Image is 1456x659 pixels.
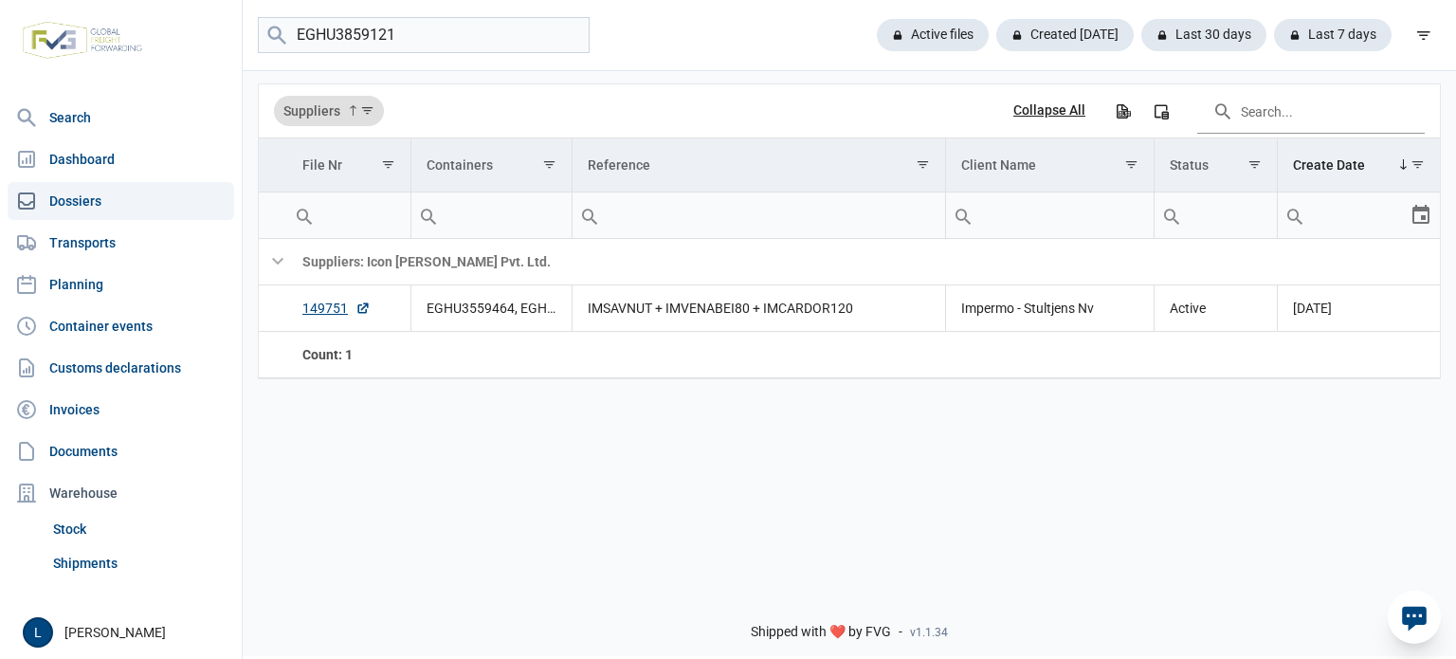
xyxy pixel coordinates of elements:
a: 149751 [302,299,371,318]
input: Search dossiers [258,17,590,54]
td: Suppliers: Icon [PERSON_NAME] Pvt. Ltd. [287,239,1440,285]
div: [PERSON_NAME] [23,617,230,648]
button: L [23,617,53,648]
td: Filter cell [410,192,572,239]
td: Collapse [259,239,287,285]
td: IMSAVNUT + IMVENABEI80 + IMCARDOR120 [572,285,946,332]
input: Filter cell [573,192,946,238]
td: Column Create Date [1278,138,1441,192]
div: Status [1170,157,1209,173]
div: Data grid with 2 rows and 7 columns [259,84,1440,378]
div: Search box [411,192,446,238]
div: Warehouse [8,474,234,512]
a: Transports [8,224,234,262]
span: Show filter options for column 'Reference' [916,157,930,172]
div: Last 30 days [1141,19,1266,51]
div: Last 7 days [1274,19,1392,51]
input: Search in the data grid [1197,88,1425,134]
td: Filter cell [1154,192,1278,239]
div: Collapse All [1013,102,1085,119]
td: Column Reference [572,138,946,192]
span: Show filter options for column 'Suppliers' [360,103,374,118]
div: Create Date [1293,157,1365,173]
span: Show filter options for column 'Create Date' [1410,157,1425,172]
td: Column Containers [410,138,572,192]
div: File Nr [302,157,342,173]
div: Search box [1278,192,1312,238]
img: FVG - Global freight forwarding [15,14,150,66]
div: Export all data to Excel [1105,94,1139,128]
td: Column Status [1154,138,1278,192]
div: Created [DATE] [996,19,1134,51]
td: EGHU3559464, EGHU3859121, TEMU4846625 [410,285,572,332]
td: Filter cell [1278,192,1441,239]
input: Filter cell [411,192,572,238]
div: Suppliers [274,96,384,126]
td: Column File Nr [287,138,410,192]
div: Select [1410,192,1432,238]
a: Documents [8,432,234,470]
a: Planning [8,265,234,303]
a: Customs declarations [8,349,234,387]
div: Search box [1155,192,1189,238]
td: Filter cell [287,192,410,239]
td: Column Client Name [946,138,1154,192]
div: File Nr Count: 1 [302,345,395,364]
span: Shipped with ❤️ by FVG [751,624,891,641]
div: Search box [573,192,607,238]
div: Reference [588,157,650,173]
span: v1.1.34 [910,625,948,640]
div: Column Chooser [1144,94,1178,128]
span: - [899,624,902,641]
input: Filter cell [1155,192,1278,238]
a: Stock [45,512,234,546]
span: Show filter options for column 'Containers' [542,157,556,172]
div: filter [1407,18,1441,52]
input: Filter cell [287,192,410,238]
a: Dashboard [8,140,234,178]
div: Search box [287,192,321,238]
td: Active [1154,285,1278,332]
a: Shipments [45,546,234,580]
div: Active files [877,19,989,51]
div: Search box [946,192,980,238]
td: Impermo - Stultjens Nv [946,285,1154,332]
span: [DATE] [1293,301,1332,316]
td: Filter cell [946,192,1154,239]
a: Invoices [8,391,234,429]
span: Show filter options for column 'Client Name' [1124,157,1138,172]
span: Show filter options for column 'File Nr' [381,157,395,172]
span: Show filter options for column 'Status' [1247,157,1262,172]
div: Containers [427,157,493,173]
input: Filter cell [1278,192,1410,238]
input: Filter cell [946,192,1153,238]
div: Data grid toolbar [274,84,1425,137]
td: Filter cell [572,192,946,239]
a: Dossiers [8,182,234,220]
a: Search [8,99,234,137]
a: Container events [8,307,234,345]
div: Client Name [961,157,1036,173]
